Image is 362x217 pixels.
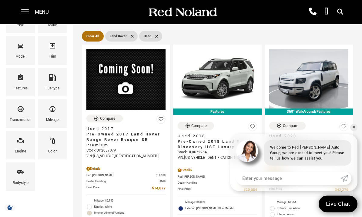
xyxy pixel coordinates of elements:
img: 2018 Land Rover Discovery HSE Luxury [178,49,257,109]
span: Final Price [178,187,243,193]
span: Dealer Handling [86,179,159,184]
button: Save Vehicle [339,122,348,134]
a: Submit [340,172,351,185]
a: Dealer Handling $689 [86,179,166,184]
span: Red [PERSON_NAME] [178,175,247,179]
div: ColorColor [38,131,67,160]
div: VIN: [US_VEHICLE_IDENTIFICATION_NUMBER] [178,155,257,161]
div: Bodystyle [13,180,28,187]
div: Compare [191,123,207,129]
a: Final Price $14,877 [86,185,166,192]
div: Compare [283,123,298,129]
span: Trim [49,41,56,54]
span: Transmission [17,104,24,117]
a: Used 2018Pre-Owned 2018 Land Rover Discovery HSE Luxury [178,134,257,150]
button: Save Vehicle [156,115,166,127]
div: EngineEngine [6,131,35,160]
div: Year [17,22,24,29]
span: Model [17,41,24,54]
span: Used [144,33,151,40]
div: MileageMileage [38,100,67,128]
div: ModelModel [6,36,35,65]
a: Live Chat [319,196,357,212]
section: Click to Open Cookie Consent Modal [3,205,17,211]
div: Fueltype [45,85,59,92]
span: Final Price [86,185,152,192]
span: Pre-Owned 2017 Land Rover Range Rover Evoque SE Premium [86,132,161,148]
span: $689 [159,179,166,184]
span: Clear All [86,33,99,40]
div: Compare [100,116,116,122]
div: Model [15,54,25,60]
span: $14,188 [156,173,166,178]
li: Mileage: 63,254 [269,200,348,206]
div: Transmission [10,117,32,124]
div: Color [48,149,57,155]
button: Save Vehicle [248,122,257,134]
a: Used 2017Pre-Owned 2017 Land Rover Range Rover Evoque SE Premium [86,126,166,148]
div: Pricing Details - Pre-Owned 2017 Land Rover Range Rover Evoque SE Premium With Navigation & 4WD [86,166,166,172]
li: Mileage: 38,089 [178,200,257,206]
button: Compare Vehicle [269,122,306,130]
img: Opt-Out Icon [3,205,17,211]
button: Compare Vehicle [178,122,214,130]
div: 360° WalkAround/Features [265,109,353,115]
div: VIN: [US_VEHICLE_IDENTIFICATION_NUMBER] [86,154,166,159]
div: Features [173,109,261,115]
a: Red [PERSON_NAME] $14,188 [86,173,166,178]
img: 2017 Land Rover Range Rover Evoque SE Premium [86,49,166,110]
span: Pre-Owned 2018 Land Rover Discovery HSE Luxury [178,139,252,150]
div: Stock : UP208707A [86,148,166,154]
span: Live Chat [323,200,353,208]
span: Exterior: Fuji White [277,206,348,212]
div: FueltypeFueltype [38,68,67,97]
a: Red [PERSON_NAME] $19,995 [178,175,257,179]
a: Final Price $20,684 [178,187,257,193]
div: BodystyleBodystyle [6,163,35,191]
span: Used 2020 [269,134,344,139]
img: 2020 Land Rover Defender 110 SE [269,49,348,109]
input: Enter your message [236,172,340,185]
div: TrimTrim [38,36,67,65]
a: Dealer Handling $689 [178,181,257,185]
button: Compare Vehicle [86,115,123,123]
div: Pricing Details - Pre-Owned 2018 Land Rover Discovery HSE Luxury With Navigation & 4WD [178,168,257,173]
span: Exterior: White [94,204,166,210]
span: Used 2017 [86,126,161,132]
span: Exterior: [PERSON_NAME] Blue Metallic [185,206,257,212]
span: Dealer Handling [178,181,251,185]
span: Used 2018 [178,134,252,139]
div: FeaturesFeatures [6,68,35,97]
span: Bodystyle [17,167,24,180]
span: Color [49,136,56,149]
div: Stock : UL067226A [178,150,257,155]
span: Engine [17,136,24,149]
div: Welcome to Red [PERSON_NAME] Auto Group, we are excited to meet you! Please tell us how we can as... [264,140,351,166]
span: Red [PERSON_NAME] [86,173,156,178]
span: Land Rover [110,33,127,40]
li: Mileage: 86,750 [86,198,166,204]
span: Fueltype [49,73,56,85]
span: Interior: Almond/Almond [94,210,166,216]
div: Make [48,22,57,29]
img: Agent profile photo [236,140,258,162]
div: Trim [49,54,56,60]
div: Features [14,85,28,92]
span: Features [17,73,24,85]
img: Red Noland Auto Group [148,7,217,18]
span: $14,877 [152,185,166,192]
div: TransmissionTransmission [6,100,35,128]
div: Engine [15,149,26,155]
a: Used 2020Pre-Owned 2020 Land Rover Defender 110 SE [269,134,348,150]
span: Mileage [49,104,56,117]
div: Mileage [46,117,59,124]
